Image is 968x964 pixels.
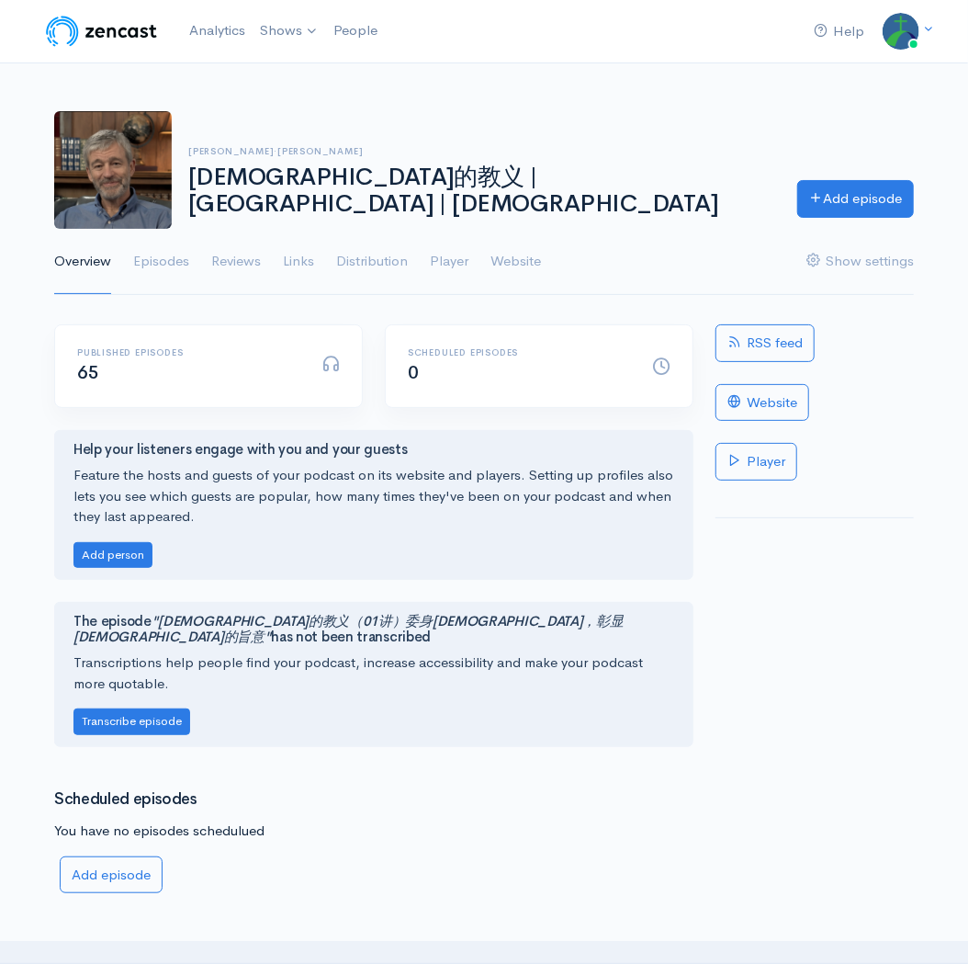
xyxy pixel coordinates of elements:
[326,11,385,51] a: People
[715,443,797,481] a: Player
[797,180,914,218] a: Add episode
[490,229,541,295] a: Website
[77,361,98,384] span: 65
[283,229,314,295] a: Links
[430,229,468,295] a: Player
[43,13,160,50] img: ZenCast Logo
[73,442,674,458] h4: Help your listeners engage with you and your guests
[60,856,163,894] a: Add episode
[73,652,674,694] p: Transcriptions help people find your podcast, increase accessibility and make your podcast more q...
[806,12,872,51] a: Help
[188,146,775,156] h6: [PERSON_NAME]·[PERSON_NAME]
[806,229,914,295] a: Show settings
[73,612,624,645] i: "[DEMOGRAPHIC_DATA]的教义（01讲）委身[DEMOGRAPHIC_DATA]，彰显[DEMOGRAPHIC_DATA]的旨意"
[54,821,693,842] p: You have no episodes schedulued
[408,347,630,357] h6: Scheduled episodes
[336,229,408,295] a: Distribution
[73,614,674,644] h4: The episode has not been transcribed
[133,229,189,295] a: Episodes
[188,164,775,217] h1: [DEMOGRAPHIC_DATA]的教义 | [GEOGRAPHIC_DATA] | [DEMOGRAPHIC_DATA]
[715,324,815,362] a: RSS feed
[54,791,693,809] h3: Scheduled episodes
[883,13,919,50] img: ...
[211,229,261,295] a: Reviews
[73,709,190,735] button: Transcribe episode
[54,229,111,295] a: Overview
[73,711,190,729] a: Transcribe episode
[253,11,326,51] a: Shows
[73,545,152,562] a: Add person
[182,11,253,51] a: Analytics
[73,465,674,527] p: Feature the hosts and guests of your podcast on its website and players. Setting up profiles also...
[715,384,809,422] a: Website
[73,542,152,569] button: Add person
[408,361,419,384] span: 0
[77,347,299,357] h6: Published episodes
